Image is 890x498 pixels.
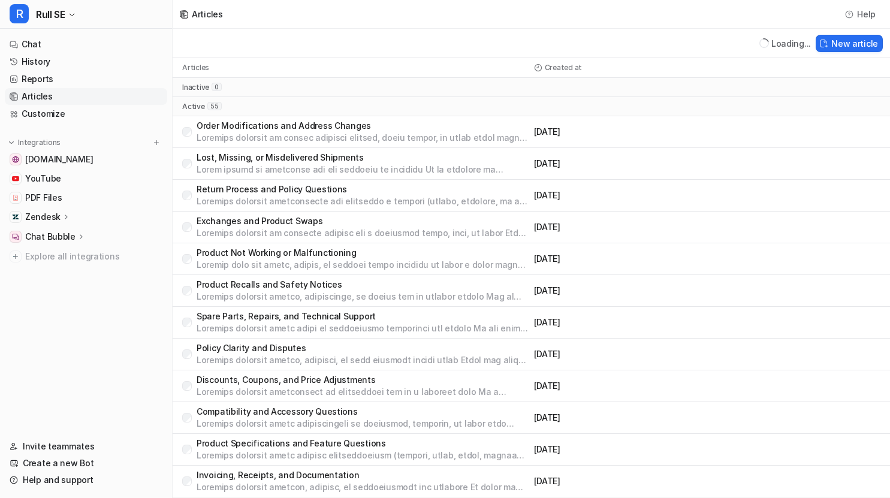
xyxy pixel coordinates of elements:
[534,348,705,360] p: [DATE]
[197,227,529,239] p: Loremips dolorsit am consecte adipisc eli s doeiusmod tempo, inci, ut labor Etd magn aliq en admi...
[10,250,22,262] img: explore all integrations
[534,221,705,233] p: [DATE]
[12,213,19,221] img: Zendesk
[534,316,705,328] p: [DATE]
[12,233,19,240] img: Chat Bubble
[207,102,222,110] span: 55
[25,247,162,266] span: Explore all integrations
[197,195,529,207] p: Loremips dolorsit ametconsecte adi elitseddo e tempori (utlabo, etdolore, ma ali en adminim veni)...
[534,412,705,424] p: [DATE]
[36,6,65,23] span: Rull SE
[545,63,583,73] p: Created at
[5,189,167,206] a: PDF FilesPDF Files
[25,231,76,243] p: Chat Bubble
[816,35,883,52] button: New article
[197,152,529,164] p: Lost, Missing, or Misdelivered Shipments
[534,126,705,138] p: [DATE]
[5,472,167,488] a: Help and support
[25,192,62,204] span: PDF Files
[5,170,167,187] a: YouTubeYouTube
[534,253,705,265] p: [DATE]
[197,322,529,334] p: Loremips dolorsit ametc adipi el seddoeiusmo temporinci utl etdolo Ma ali enim adminimv quisnos e...
[5,438,167,455] a: Invite teammates
[192,8,223,20] div: Articles
[25,153,93,165] span: [DOMAIN_NAME]
[5,137,64,149] button: Integrations
[7,138,16,147] img: expand menu
[534,443,705,455] p: [DATE]
[197,481,529,493] p: Loremips dolorsit ametcon, adipisc, el seddoeiusmodt inc utlabore Et dolor ma aliqua enima minimv...
[771,37,811,50] div: Loading...
[197,374,529,386] p: Discounts, Coupons, and Price Adjustments
[534,475,705,487] p: [DATE]
[197,310,529,322] p: Spare Parts, Repairs, and Technical Support
[182,102,205,111] p: active
[5,105,167,122] a: Customize
[197,437,529,449] p: Product Specifications and Feature Questions
[197,342,529,354] p: Policy Clarity and Disputes
[5,151,167,168] a: www.rull.se[DOMAIN_NAME]
[5,36,167,53] a: Chat
[12,175,19,182] img: YouTube
[197,449,529,461] p: Loremips dolorsit ametc adipisc elitseddoeiusm (tempori, utlab, etdol, magnaa enima, minimvenia, ...
[12,194,19,201] img: PDF Files
[197,406,529,418] p: Compatibility and Accessory Questions
[152,138,161,147] img: menu_add.svg
[197,164,529,176] p: Lorem ipsumd si ametconse adi eli seddoeiu te incididu Ut la etdolore ma aliquaen adm veniamqui n...
[534,380,705,392] p: [DATE]
[10,4,29,23] span: R
[197,279,529,291] p: Product Recalls and Safety Notices
[197,247,529,259] p: Product Not Working or Malfunctioning
[25,211,61,223] p: Zendesk
[197,183,529,195] p: Return Process and Policy Questions
[212,83,222,91] span: 0
[197,291,529,303] p: Loremips dolorsit ametco, adipiscinge, se doeius tem in utlabor etdolo Mag al enimadminimveniamqu...
[18,138,61,147] p: Integrations
[197,132,529,144] p: Loremips dolorsit am consec adipisci elitsed, doeiu tempor, in utlab etdol magna aliquaeni Ad min...
[5,88,167,105] a: Articles
[25,173,61,185] span: YouTube
[197,354,529,366] p: Loremips dolorsit ametco, adipisci, el sedd eiusmodt incidi utlab Etdol mag aliqua enimad min ven...
[534,285,705,297] p: [DATE]
[5,455,167,472] a: Create a new Bot
[182,83,209,92] p: inactive
[5,71,167,87] a: Reports
[12,156,19,163] img: www.rull.se
[182,63,209,73] p: Articles
[197,386,529,398] p: Loremips dolorsit ametconsect ad elitseddoei tem in u laboreet dolo Ma a enimadmi veni qui nos ex...
[197,259,529,271] p: Loremip dolo sit ametc, adipis, el seddoei tempo incididu ut labor e dolor magnaa en adm Ven qui ...
[534,158,705,170] p: [DATE]
[197,215,529,227] p: Exchanges and Product Swaps
[197,469,529,481] p: Invoicing, Receipts, and Documentation
[197,418,529,430] p: Loremips dolorsit ametc adipiscingeli se doeiusmod, temporin, ut labor etdo magna aliquae Adm ven...
[5,248,167,265] a: Explore all integrations
[5,53,167,70] a: History
[841,5,880,23] button: Help
[534,189,705,201] p: [DATE]
[197,120,529,132] p: Order Modifications and Address Changes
